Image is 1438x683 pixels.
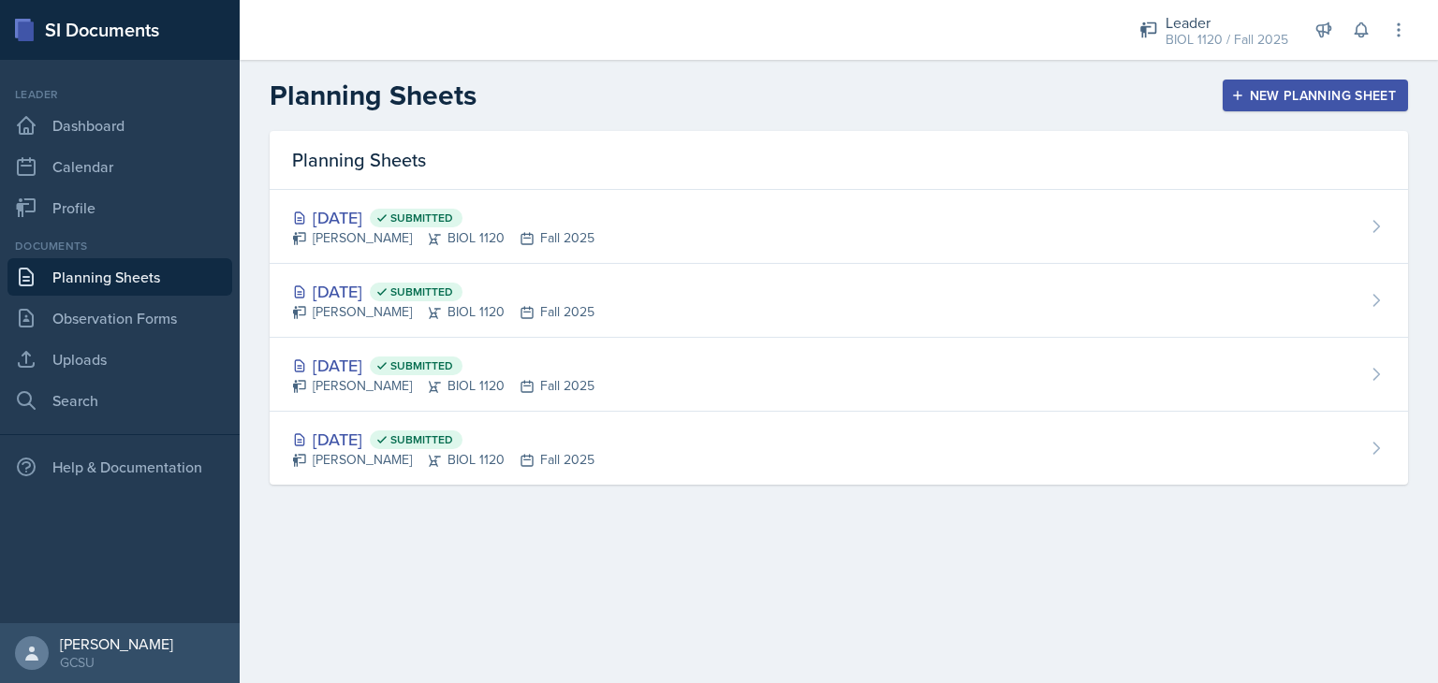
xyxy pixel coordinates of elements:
h2: Planning Sheets [270,79,477,112]
div: [PERSON_NAME] BIOL 1120 Fall 2025 [292,302,594,322]
div: Leader [7,86,232,103]
a: Search [7,382,232,419]
a: [DATE] Submitted [PERSON_NAME]BIOL 1120Fall 2025 [270,412,1408,485]
div: New Planning Sheet [1235,88,1396,103]
div: [DATE] [292,279,594,304]
div: BIOL 1120 / Fall 2025 [1166,30,1288,50]
a: Calendar [7,148,232,185]
a: [DATE] Submitted [PERSON_NAME]BIOL 1120Fall 2025 [270,338,1408,412]
a: [DATE] Submitted [PERSON_NAME]BIOL 1120Fall 2025 [270,264,1408,338]
span: Submitted [390,284,453,299]
span: Submitted [390,358,453,373]
button: New Planning Sheet [1223,80,1408,111]
div: [DATE] [292,205,594,230]
div: GCSU [60,653,173,672]
span: Submitted [390,432,453,447]
div: [PERSON_NAME] [60,634,173,653]
a: [DATE] Submitted [PERSON_NAME]BIOL 1120Fall 2025 [270,190,1408,264]
a: Profile [7,189,232,226]
a: Planning Sheets [7,258,232,296]
div: Leader [1166,11,1288,34]
div: Documents [7,238,232,254]
div: [PERSON_NAME] BIOL 1120 Fall 2025 [292,450,594,470]
div: Help & Documentation [7,448,232,486]
div: [PERSON_NAME] BIOL 1120 Fall 2025 [292,228,594,248]
div: [DATE] [292,353,594,378]
a: Dashboard [7,107,232,144]
span: Submitted [390,211,453,225]
div: Planning Sheets [270,131,1408,190]
div: [DATE] [292,427,594,452]
a: Uploads [7,341,232,378]
div: [PERSON_NAME] BIOL 1120 Fall 2025 [292,376,594,396]
a: Observation Forms [7,299,232,337]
